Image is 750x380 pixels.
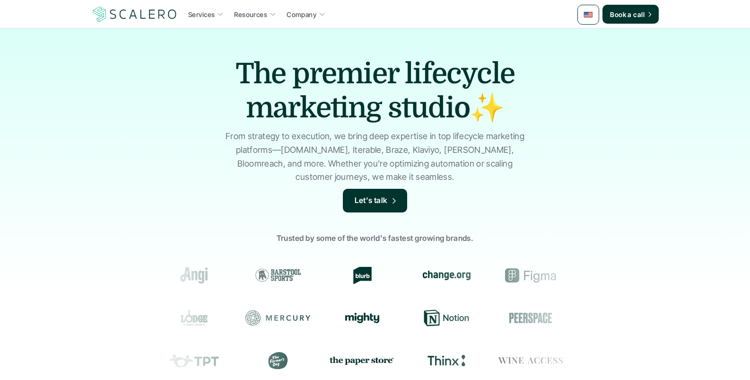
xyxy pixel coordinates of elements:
a: Let's talk [343,189,407,212]
h1: The premier lifecycle marketing studio✨ [209,57,541,125]
p: Resources [234,9,267,19]
img: 🇺🇸 [584,10,593,19]
p: Services [188,9,215,19]
img: Scalero company logotype [91,5,178,23]
p: Company [287,9,316,19]
a: Book a call [602,5,659,24]
p: From strategy to execution, we bring deep expertise in top lifecycle marketing platforms—[DOMAIN_... [221,130,529,184]
p: Let's talk [355,194,388,207]
a: Scalero company logotype [91,6,178,23]
p: Book a call [610,9,645,19]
